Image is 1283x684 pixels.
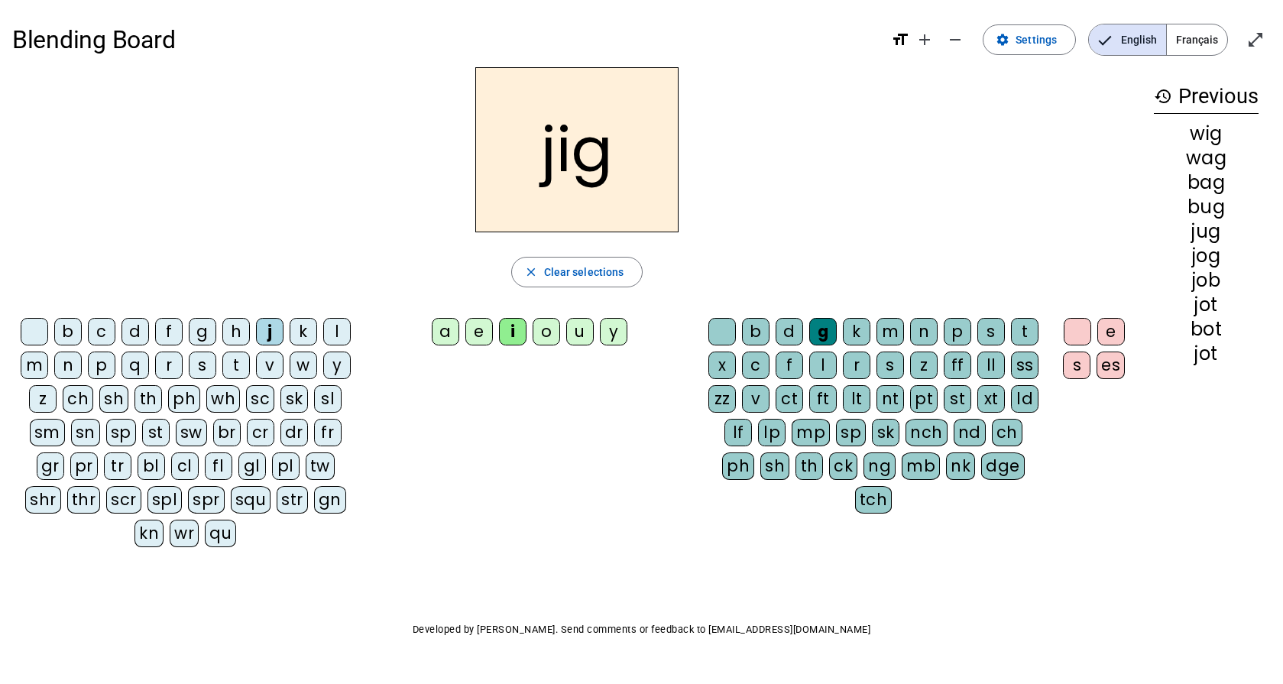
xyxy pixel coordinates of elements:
div: ld [1011,385,1038,413]
div: w [290,352,317,379]
div: tch [855,486,893,514]
div: y [323,352,351,379]
div: sp [836,419,866,446]
div: es [1097,352,1125,379]
div: m [21,352,48,379]
div: job [1154,271,1259,290]
div: scr [106,486,141,514]
div: th [795,452,823,480]
div: r [155,352,183,379]
div: lf [724,419,752,446]
div: tw [306,452,335,480]
button: Increase font size [909,24,940,55]
div: h [222,318,250,345]
div: g [809,318,837,345]
div: dr [280,419,308,446]
div: ng [863,452,896,480]
span: English [1089,24,1166,55]
mat-icon: format_size [891,31,909,49]
div: z [910,352,938,379]
div: k [843,318,870,345]
div: sl [314,385,342,413]
div: o [533,318,560,345]
div: thr [67,486,101,514]
div: cr [247,419,274,446]
div: s [876,352,904,379]
div: ll [977,352,1005,379]
div: ff [944,352,971,379]
div: fl [205,452,232,480]
div: ct [776,385,803,413]
div: qu [205,520,236,547]
div: s [1063,352,1090,379]
div: kn [134,520,164,547]
h2: jig [475,67,679,232]
div: dge [981,452,1025,480]
div: xt [977,385,1005,413]
mat-icon: remove [946,31,964,49]
div: wr [170,520,199,547]
div: ph [722,452,754,480]
div: b [742,318,769,345]
div: sp [106,419,136,446]
div: bag [1154,173,1259,192]
div: squ [231,486,271,514]
div: u [566,318,594,345]
div: nt [876,385,904,413]
div: cl [171,452,199,480]
div: z [29,385,57,413]
div: b [54,318,82,345]
span: Settings [1016,31,1057,49]
div: sc [246,385,274,413]
h1: Blending Board [12,15,879,64]
div: jug [1154,222,1259,241]
mat-icon: add [915,31,934,49]
div: pl [272,452,300,480]
div: e [1097,318,1125,345]
div: jog [1154,247,1259,265]
div: k [290,318,317,345]
div: q [121,352,149,379]
mat-icon: settings [996,33,1009,47]
div: jot [1154,296,1259,314]
div: m [876,318,904,345]
div: gn [314,486,346,514]
mat-button-toggle-group: Language selection [1088,24,1228,56]
div: x [708,352,736,379]
div: st [944,385,971,413]
div: gl [238,452,266,480]
mat-icon: open_in_full [1246,31,1265,49]
h3: Previous [1154,79,1259,114]
div: nd [954,419,986,446]
div: v [742,385,769,413]
div: c [88,318,115,345]
div: sk [872,419,899,446]
div: ss [1011,352,1038,379]
div: f [155,318,183,345]
div: st [142,419,170,446]
div: pr [70,452,98,480]
div: sh [99,385,128,413]
div: th [134,385,162,413]
button: Decrease font size [940,24,970,55]
div: t [1011,318,1038,345]
div: ck [829,452,857,480]
button: Enter full screen [1240,24,1271,55]
div: nch [906,419,948,446]
div: bot [1154,320,1259,339]
div: c [742,352,769,379]
div: d [121,318,149,345]
div: p [944,318,971,345]
div: zz [708,385,736,413]
div: spl [147,486,183,514]
div: e [465,318,493,345]
div: i [499,318,526,345]
div: gr [37,452,64,480]
div: r [843,352,870,379]
div: pt [910,385,938,413]
span: Français [1167,24,1227,55]
div: p [88,352,115,379]
p: Developed by [PERSON_NAME]. Send comments or feedback to [EMAIL_ADDRESS][DOMAIN_NAME] [12,621,1271,639]
div: s [977,318,1005,345]
div: sn [71,419,100,446]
